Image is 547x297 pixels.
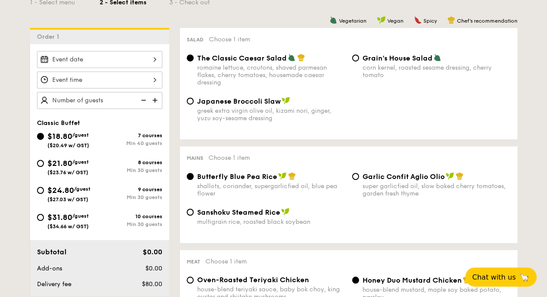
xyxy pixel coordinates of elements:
[197,208,280,216] span: Sanshoku Steamed Rice
[197,276,309,284] span: Oven-Roasted Teriyaki Chicken
[519,272,530,282] span: 🦙
[149,92,162,108] img: icon-add.58712e84.svg
[197,54,287,62] span: The Classic Caesar Salad
[208,154,250,162] span: Choose 1 item
[209,36,250,43] span: Choose 1 item
[205,258,247,265] span: Choose 1 item
[100,194,162,200] div: Min 30 guests
[47,142,89,148] span: ($20.49 w/ GST)
[187,209,194,216] input: Sanshoku Steamed Ricemultigrain rice, roasted black soybean
[447,16,455,24] img: icon-chef-hat.a58ddaea.svg
[297,54,305,61] img: icon-chef-hat.a58ddaea.svg
[142,248,162,256] span: $0.00
[100,221,162,227] div: Min 30 guests
[288,54,295,61] img: icon-vegetarian.fe4039eb.svg
[472,273,516,281] span: Chat with us
[37,119,80,127] span: Classic Buffet
[456,172,463,180] img: icon-chef-hat.a58ddaea.svg
[37,133,44,140] input: $18.80/guest($20.49 w/ GST)7 coursesMin 40 guests
[72,132,89,138] span: /guest
[37,71,162,88] input: Event time
[72,213,89,219] span: /guest
[187,173,194,180] input: Butterfly Blue Pea Riceshallots, coriander, supergarlicfied oil, blue pea flower
[47,223,89,229] span: ($34.66 w/ GST)
[352,54,359,61] input: Grain's House Saladcorn kernel, roasted sesame dressing, cherry tomato
[100,132,162,138] div: 7 courses
[197,182,345,197] div: shallots, coriander, supergarlicfied oil, blue pea flower
[281,208,290,216] img: icon-vegan.f8ff3823.svg
[465,267,537,287] button: Chat with us🦙
[47,159,72,168] span: $21.80
[362,172,445,181] span: Garlic Confit Aglio Olio
[141,280,162,288] span: $80.00
[37,92,162,109] input: Number of guests
[278,172,287,180] img: icon-vegan.f8ff3823.svg
[339,18,366,24] span: Vegetarian
[100,167,162,173] div: Min 30 guests
[100,213,162,219] div: 10 courses
[377,16,386,24] img: icon-vegan.f8ff3823.svg
[47,213,72,222] span: $31.80
[47,169,88,175] span: ($23.76 w/ GST)
[446,172,454,180] img: icon-vegan.f8ff3823.svg
[288,172,296,180] img: icon-chef-hat.a58ddaea.svg
[197,218,345,226] div: multigrain rice, roasted black soybean
[37,33,63,40] span: Order 1
[37,280,71,288] span: Delivery fee
[387,18,403,24] span: Vegan
[37,160,44,167] input: $21.80/guest($23.76 w/ GST)8 coursesMin 30 guests
[352,173,359,180] input: Garlic Confit Aglio Oliosuper garlicfied oil, slow baked cherry tomatoes, garden fresh thyme
[362,182,510,197] div: super garlicfied oil, slow baked cherry tomatoes, garden fresh thyme
[197,107,345,122] div: greek extra virgin olive oil, kizami nori, ginger, yuzu soy-sesame dressing
[100,159,162,165] div: 8 courses
[37,248,67,256] span: Subtotal
[47,186,74,195] span: $24.80
[282,97,290,105] img: icon-vegan.f8ff3823.svg
[145,265,162,272] span: $0.00
[457,18,517,24] span: Chef's recommendation
[187,277,194,283] input: Oven-Roasted Teriyaki Chickenhouse-blend teriyaki sauce, baby bok choy, king oyster and shiitake ...
[414,16,422,24] img: icon-spicy.37a8142b.svg
[100,140,162,146] div: Min 40 guests
[362,54,433,62] span: Grain's House Salad
[74,186,91,192] span: /guest
[47,132,72,141] span: $18.80
[100,186,162,192] div: 9 courses
[187,98,194,105] input: Japanese Broccoli Slawgreek extra virgin olive oil, kizami nori, ginger, yuzu soy-sesame dressing
[37,51,162,68] input: Event date
[197,97,281,105] span: Japanese Broccoli Slaw
[187,155,203,161] span: Mains
[197,172,277,181] span: Butterfly Blue Pea Rice
[433,54,441,61] img: icon-vegetarian.fe4039eb.svg
[136,92,149,108] img: icon-reduce.1d2dbef1.svg
[197,64,345,86] div: romaine lettuce, croutons, shaved parmesan flakes, cherry tomatoes, housemade caesar dressing
[463,276,470,283] img: icon-chef-hat.a58ddaea.svg
[47,196,88,202] span: ($27.03 w/ GST)
[187,259,200,265] span: Meat
[187,54,194,61] input: The Classic Caesar Saladromaine lettuce, croutons, shaved parmesan flakes, cherry tomatoes, house...
[72,159,89,165] span: /guest
[423,18,437,24] span: Spicy
[37,187,44,194] input: $24.80/guest($27.03 w/ GST)9 coursesMin 30 guests
[37,265,62,272] span: Add-ons
[362,276,462,284] span: Honey Duo Mustard Chicken
[362,64,510,79] div: corn kernel, roasted sesame dressing, cherry tomato
[329,16,337,24] img: icon-vegetarian.fe4039eb.svg
[352,277,359,283] input: Honey Duo Mustard Chickenhouse-blend mustard, maple soy baked potato, parsley
[37,214,44,221] input: $31.80/guest($34.66 w/ GST)10 coursesMin 30 guests
[187,37,204,43] span: Salad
